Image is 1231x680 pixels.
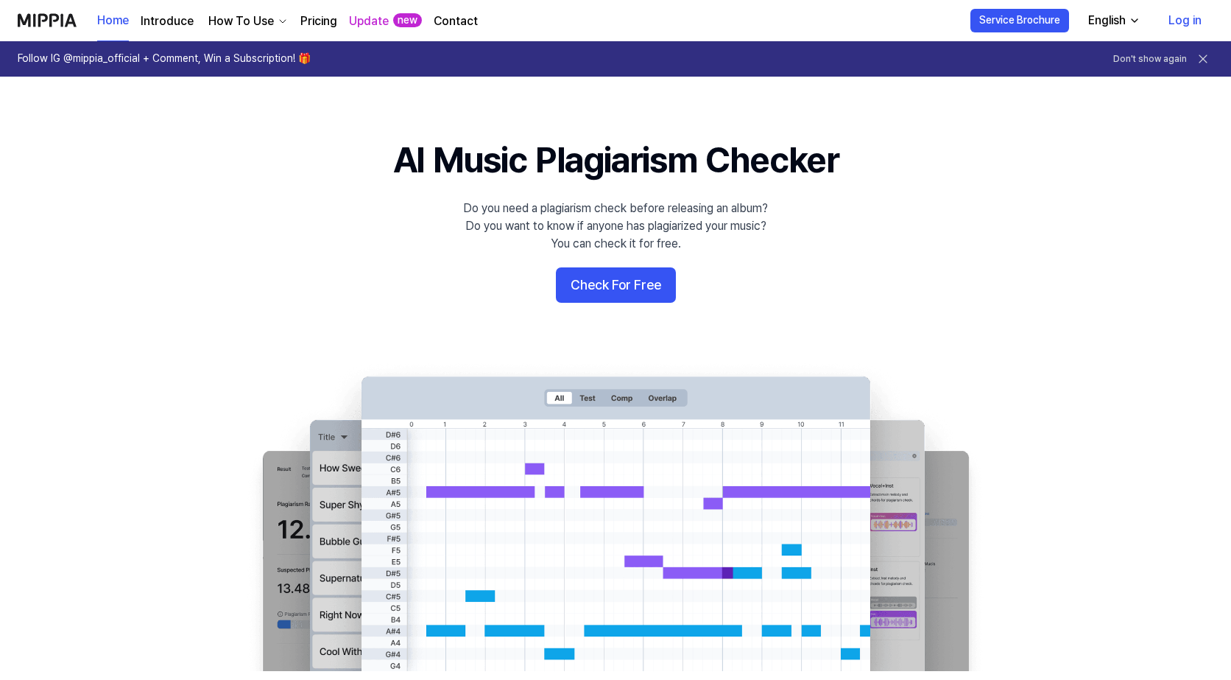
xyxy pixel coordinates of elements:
[556,267,676,303] button: Check For Free
[18,52,311,66] h1: Follow IG @mippia_official + Comment, Win a Subscription! 🎁
[1113,53,1187,66] button: Don't show again
[349,13,389,30] a: Update
[205,13,289,30] button: How To Use
[97,1,129,41] a: Home
[233,362,998,671] img: main Image
[205,13,277,30] div: How To Use
[393,13,422,28] div: new
[300,13,337,30] a: Pricing
[463,200,768,253] div: Do you need a plagiarism check before releasing an album? Do you want to know if anyone has plagi...
[1076,6,1149,35] button: English
[393,136,839,185] h1: AI Music Plagiarism Checker
[141,13,194,30] a: Introduce
[970,9,1069,32] button: Service Brochure
[1085,12,1129,29] div: English
[434,13,478,30] a: Contact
